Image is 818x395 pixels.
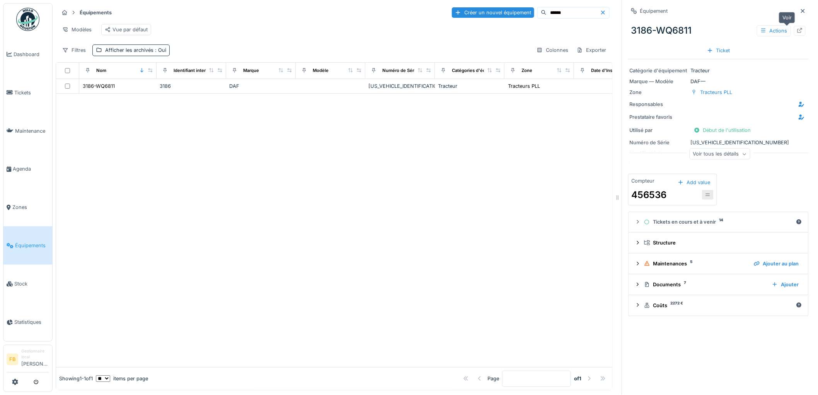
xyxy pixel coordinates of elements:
[3,303,52,341] a: Statistiques
[3,150,52,188] a: Agenda
[632,188,667,202] div: 456536
[487,375,499,382] div: Page
[630,139,807,146] div: [US_VEHICLE_IDENTIFICATION_NUMBER]
[13,165,49,173] span: Agenda
[59,24,95,35] div: Modèles
[174,67,211,74] div: Identifiant interne
[313,67,329,74] div: Modèle
[574,375,581,382] strong: of 1
[21,348,49,371] li: [PERSON_NAME]
[16,8,39,31] img: Badge_color-CXgf-gQk.svg
[452,67,506,74] div: Catégories d'équipement
[779,12,795,23] div: Voir
[640,7,668,15] div: Équipement
[508,82,540,90] div: Tracteurs PLL
[229,82,293,90] div: DAF
[632,298,805,313] summary: Coûts2272 €
[382,67,418,74] div: Numéro de Série
[15,242,49,249] span: Équipements
[243,67,259,74] div: Marque
[105,26,148,33] div: Vue par défaut
[83,82,115,90] div: 3186-WQ6811
[632,215,805,229] summary: Tickets en cours et à venir14
[14,89,49,96] span: Tickets
[21,348,49,360] div: Gestionnaire local
[690,149,750,160] div: Voir tous les détails
[644,302,793,309] div: Coûts
[644,218,793,226] div: Tickets en cours et à venir
[644,239,799,246] div: Structure
[630,101,688,108] div: Responsables
[3,188,52,227] a: Zones
[14,280,49,287] span: Stock
[7,348,49,373] a: FB Gestionnaire local[PERSON_NAME]
[769,279,802,290] div: Ajouter
[632,236,805,250] summary: Structure
[751,258,802,269] div: Ajouter au plan
[521,67,532,74] div: Zone
[7,354,18,365] li: FB
[630,67,807,74] div: Tracteur
[644,281,766,288] div: Documents
[691,125,754,135] div: Début de l'utilisation
[77,9,115,16] strong: Équipements
[3,112,52,150] a: Maintenance
[632,177,655,185] div: Compteur
[59,375,93,382] div: Showing 1 - 1 of 1
[12,203,49,211] span: Zones
[630,78,688,85] div: Marque — Modèle
[591,67,629,74] div: Date d'Installation
[700,89,733,96] div: Tracteurs PLL
[15,127,49,135] span: Maintenance
[3,35,52,74] a: Dashboard
[368,82,432,90] div: [US_VEHICLE_IDENTIFICATION_NUMBER]
[105,46,166,54] div: Afficher les archivés
[3,74,52,112] a: Tickets
[632,256,805,271] summary: Maintenances5Ajouter au plan
[160,82,223,90] div: 3186
[644,260,748,267] div: Maintenances
[573,44,610,56] div: Exporter
[632,277,805,292] summary: Documents7Ajouter
[3,265,52,303] a: Stock
[59,44,89,56] div: Filtres
[153,47,166,53] span: : Oui
[14,318,49,326] span: Statistiques
[630,78,807,85] div: DAF —
[630,139,688,146] div: Numéro de Série
[757,25,791,36] div: Actions
[675,177,714,188] div: Add value
[438,82,501,90] div: Tracteur
[452,7,534,18] div: Créer un nouvel équipement
[630,89,688,96] div: Zone
[630,127,688,134] div: Utilisé par
[704,45,733,56] div: Ticket
[96,67,106,74] div: Nom
[533,44,572,56] div: Colonnes
[3,226,52,265] a: Équipements
[14,51,49,58] span: Dashboard
[630,113,688,121] div: Prestataire favoris
[630,67,688,74] div: Catégorie d'équipement
[96,375,148,382] div: items per page
[628,21,809,41] div: 3186-WQ6811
